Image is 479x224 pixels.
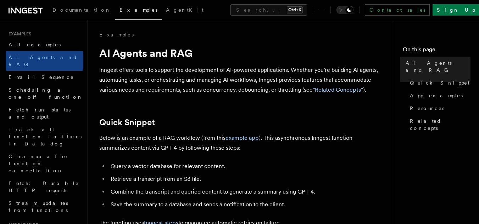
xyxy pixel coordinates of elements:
kbd: Ctrl+K [287,6,303,13]
a: "Related Concepts" [313,86,363,93]
span: Related concepts [410,117,470,132]
span: AI Agents and RAG [406,59,470,74]
span: Track all function failures in Datadog [9,127,82,147]
a: Track all function failures in Datadog [6,123,83,150]
span: AgentKit [166,7,204,13]
span: Examples [6,31,31,37]
span: Cleanup after function cancellation [9,154,69,173]
span: All examples [9,42,61,47]
a: Quick Snippet [407,76,470,89]
a: example app [225,134,259,141]
span: Fetch: Durable HTTP requests [9,180,79,193]
h4: On this page [403,45,470,57]
a: AI Agents and RAG [403,57,470,76]
li: Query a vector database for relevant content. [108,161,383,171]
a: AI Agents and RAG [6,51,83,71]
a: Related concepts [407,115,470,134]
h1: AI Agents and RAG [99,47,383,59]
span: App examples [410,92,463,99]
p: Inngest offers tools to support the development of AI-powered applications. Whether you're buildi... [99,65,383,95]
a: Fetch run status and output [6,103,83,123]
button: Search...Ctrl+K [230,4,307,16]
button: Toggle dark mode [336,6,353,14]
a: Quick Snippet [99,117,155,127]
a: AgentKit [162,2,208,19]
span: Fetch run status and output [9,107,71,120]
span: Stream updates from functions [9,200,68,213]
span: Resources [410,105,444,112]
a: Examples [99,31,134,38]
li: Combine the transcript and queried content to generate a summary using GPT-4. [108,187,383,197]
p: Below is an example of a RAG workflow (from this ). This asynchronous Inngest function summarizes... [99,133,383,153]
a: Resources [407,102,470,115]
a: Contact sales [365,4,430,16]
li: Save the summary to a database and sends a notification to the client. [108,200,383,209]
a: Fetch: Durable HTTP requests [6,177,83,197]
li: Retrieve a transcript from an S3 file. [108,174,383,184]
span: AI Agents and RAG [9,54,78,67]
span: Quick Snippet [410,79,469,86]
a: Examples [115,2,162,20]
span: Documentation [52,7,111,13]
span: Scheduling a one-off function [9,87,83,100]
a: All examples [6,38,83,51]
span: Examples [119,7,157,13]
a: Scheduling a one-off function [6,84,83,103]
a: Cleanup after function cancellation [6,150,83,177]
a: Documentation [48,2,115,19]
a: Email Sequence [6,71,83,84]
a: Stream updates from functions [6,197,83,217]
span: Email Sequence [9,74,74,80]
a: App examples [407,89,470,102]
